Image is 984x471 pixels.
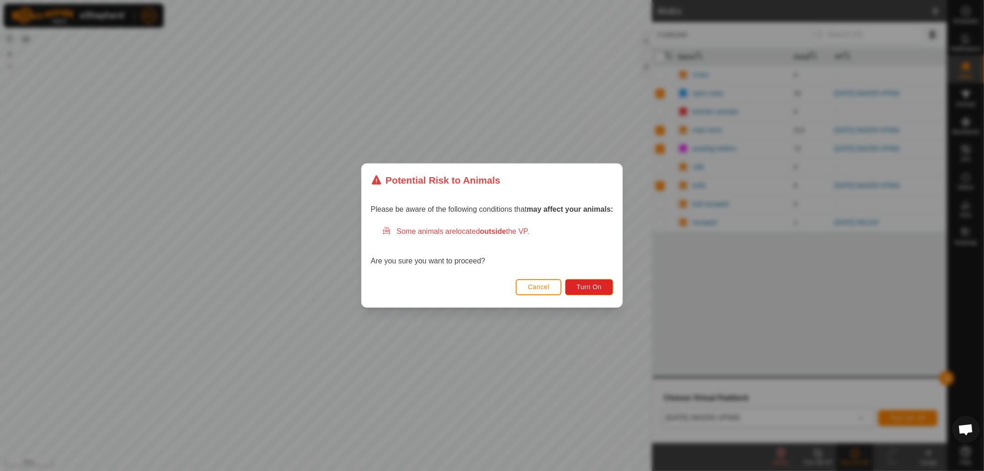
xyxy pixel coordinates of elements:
[371,205,614,213] span: Please be aware of the following conditions that
[456,227,530,235] span: located the VP.
[528,283,549,291] span: Cancel
[952,416,980,443] div: Open chat
[371,173,501,187] div: Potential Risk to Animals
[480,227,506,235] strong: outside
[565,279,613,295] button: Turn On
[516,279,561,295] button: Cancel
[577,283,602,291] span: Turn On
[371,226,614,267] div: Are you sure you want to proceed?
[527,205,614,213] strong: may affect your animals:
[382,226,614,237] div: Some animals are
